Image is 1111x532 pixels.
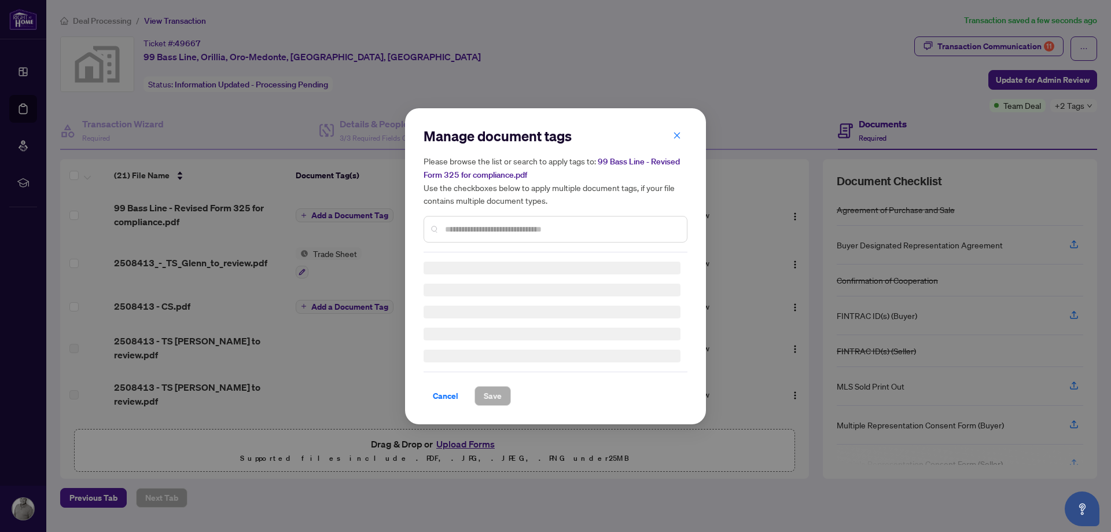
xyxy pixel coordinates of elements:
button: Cancel [424,386,468,406]
h2: Manage document tags [424,127,687,145]
span: 99 Bass Line - Revised Form 325 for compliance.pdf [424,156,680,180]
button: Open asap [1065,491,1099,526]
span: Cancel [433,387,458,405]
span: close [673,131,681,139]
button: Save [474,386,511,406]
h5: Please browse the list or search to apply tags to: Use the checkboxes below to apply multiple doc... [424,155,687,207]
